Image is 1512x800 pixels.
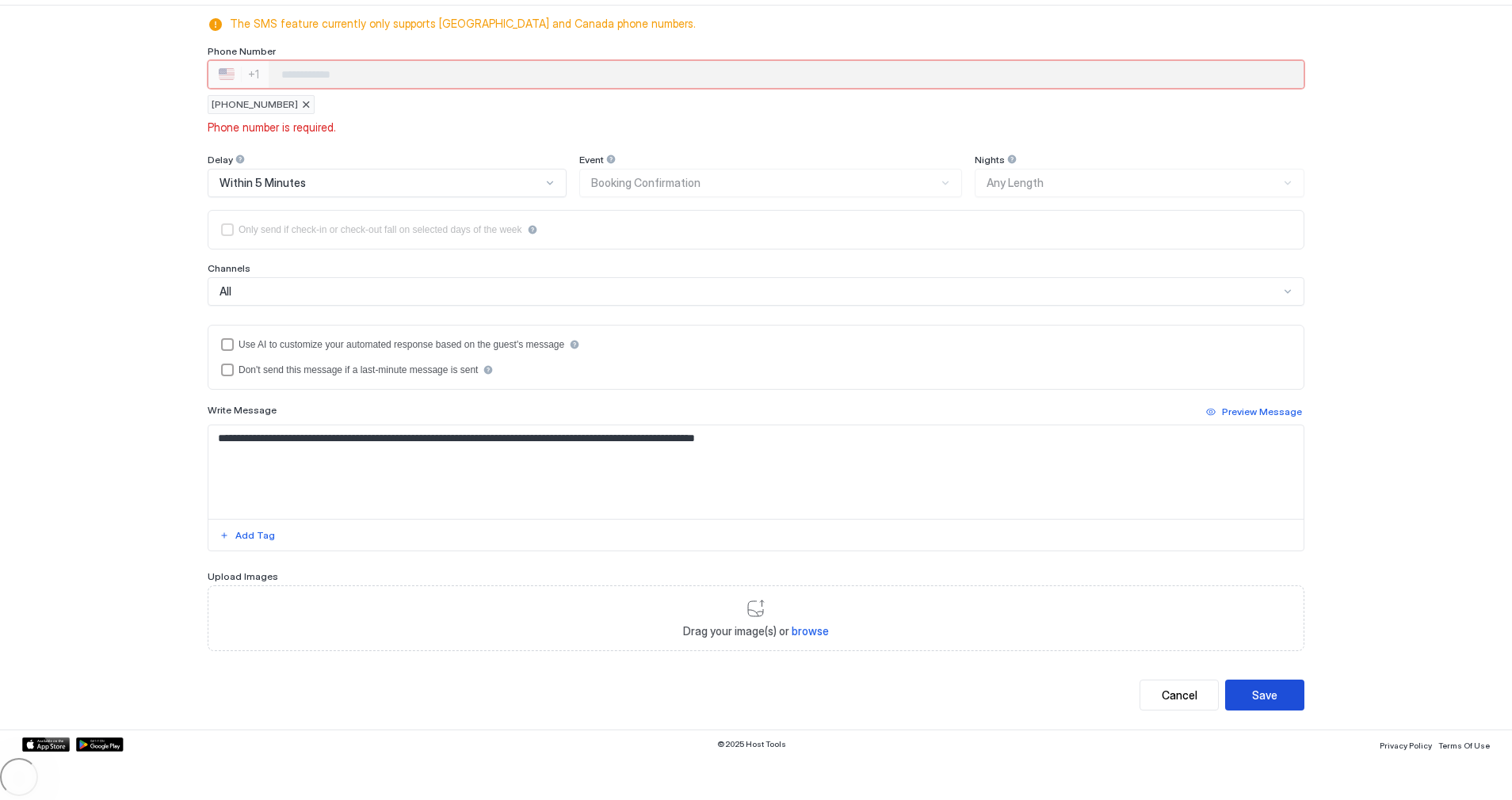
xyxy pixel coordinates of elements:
[220,284,231,299] span: All
[208,425,1304,519] textarea: Input Field
[221,364,1291,376] div: disableIfLastMinute
[230,17,1298,31] span: The SMS feature currently only supports [GEOGRAPHIC_DATA] and Canada phone numbers.
[717,739,786,749] span: © 2025 Host Tools
[235,528,275,543] div: Add Tag
[1438,736,1490,752] a: Terms Of Use
[1162,687,1197,703] div: Cancel
[239,339,564,350] div: Use AI to customize your automated response based on the guest's message
[219,65,235,84] div: 🇺🇸
[1222,405,1302,419] div: Preview Message
[1438,741,1490,750] span: Terms Of Use
[248,67,259,82] div: +1
[221,338,1291,351] div: useAI
[975,154,1005,166] span: Nights
[208,570,278,582] span: Upload Images
[792,624,829,638] span: browse
[1140,680,1219,710] button: Cancel
[683,624,829,638] span: Drag your image(s) or
[208,45,276,57] span: Phone Number
[1380,736,1432,752] a: Privacy Policy
[1225,680,1304,710] button: Save
[239,364,478,375] div: Don't send this message if a last-minute message is sent
[269,60,1303,89] input: Phone Number input
[1252,687,1277,703] div: Save
[239,224,522,235] div: Only send if check-in or check-out fall on selected days of the week
[217,526,277,545] button: Add Tag
[1380,741,1432,750] span: Privacy Policy
[208,120,336,135] span: Phone number is required.
[209,61,269,88] div: Countries button
[208,262,250,274] span: Channels
[22,737,70,752] a: App Store
[1204,402,1304,421] button: Preview Message
[221,223,1291,236] div: isLimited
[212,97,298,112] span: [PHONE_NUMBER]
[208,404,277,416] span: Write Message
[220,176,306,190] span: Within 5 Minutes
[76,737,124,752] a: Google Play Store
[208,154,233,166] span: Delay
[579,154,604,166] span: Event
